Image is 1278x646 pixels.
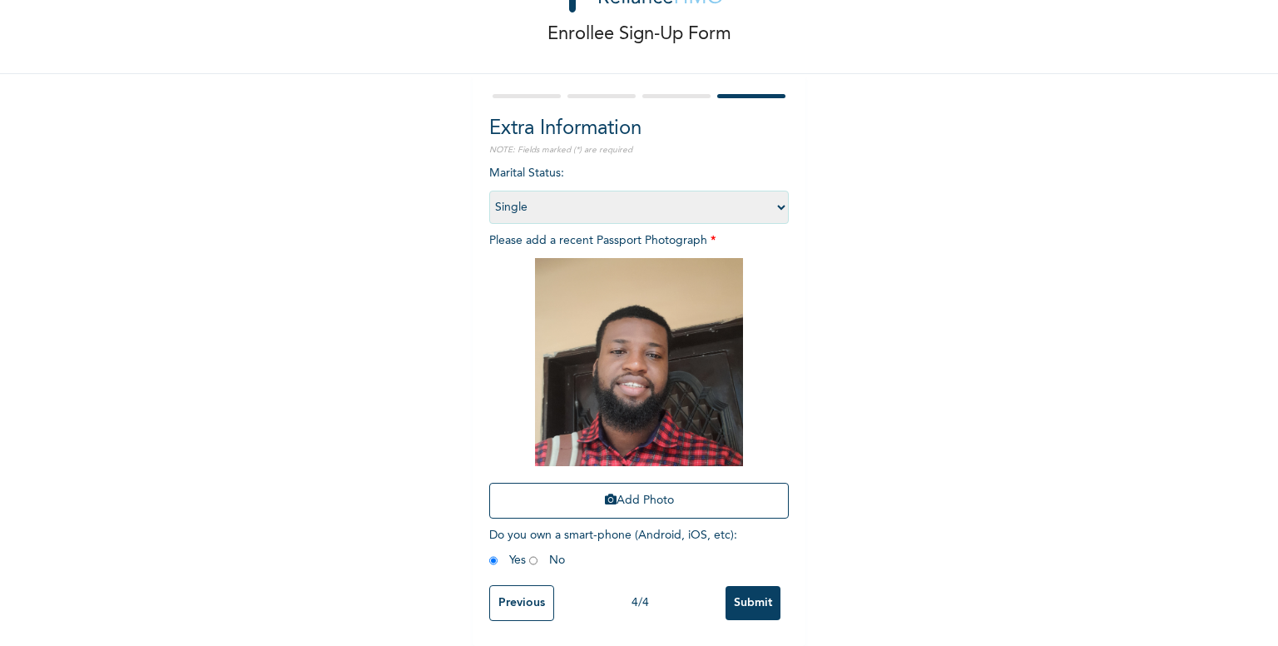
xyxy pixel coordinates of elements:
span: Marital Status : [489,167,789,213]
button: Add Photo [489,483,789,519]
div: 4 / 4 [554,594,726,612]
span: Do you own a smart-phone (Android, iOS, etc) : Yes No [489,529,737,566]
img: Crop [535,258,743,466]
h2: Extra Information [489,114,789,144]
input: Previous [489,585,554,621]
span: Please add a recent Passport Photograph [489,235,789,527]
input: Submit [726,586,780,620]
p: NOTE: Fields marked (*) are required [489,144,789,157]
p: Enrollee Sign-Up Form [547,21,731,48]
